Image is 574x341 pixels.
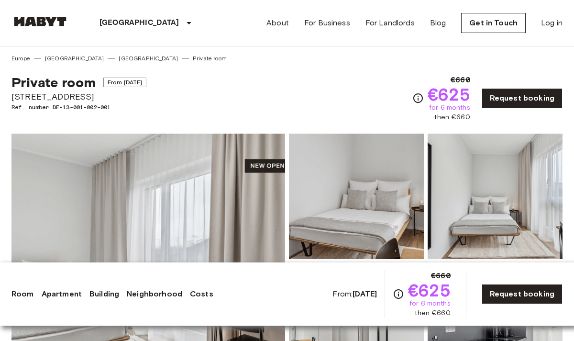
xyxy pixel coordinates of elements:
[289,134,424,259] img: Picture of unit DE-13-001-002-001
[266,17,289,29] a: About
[304,17,350,29] a: For Business
[42,288,82,300] a: Apartment
[89,288,119,300] a: Building
[482,88,563,108] a: Request booking
[482,284,563,304] a: Request booking
[431,270,451,282] span: €660
[461,13,526,33] a: Get in Touch
[393,288,404,300] svg: Check cost overview for full price breakdown. Please note that discounts apply to new joiners onl...
[353,289,377,298] b: [DATE]
[430,17,446,29] a: Blog
[541,17,563,29] a: Log in
[412,92,424,104] svg: Check cost overview for full price breakdown. Please note that discounts apply to new joiners onl...
[428,86,470,103] span: €625
[434,113,470,122] span: then €660
[11,74,96,91] span: Private room
[11,17,69,26] img: Habyt
[103,78,147,87] span: From [DATE]
[451,74,470,86] span: €660
[428,134,563,259] img: Picture of unit DE-13-001-002-001
[11,103,146,112] span: Ref. number DE-13-001-002-001
[408,282,451,299] span: €625
[415,308,450,318] span: then €660
[11,91,146,103] span: [STREET_ADDRESS]
[127,288,182,300] a: Neighborhood
[11,54,30,63] a: Europe
[332,289,377,299] span: From:
[409,299,451,308] span: for 6 months
[429,103,470,113] span: for 6 months
[190,288,213,300] a: Costs
[11,288,34,300] a: Room
[99,17,179,29] p: [GEOGRAPHIC_DATA]
[193,54,227,63] a: Private room
[365,17,415,29] a: For Landlords
[119,54,178,63] a: [GEOGRAPHIC_DATA]
[45,54,104,63] a: [GEOGRAPHIC_DATA]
